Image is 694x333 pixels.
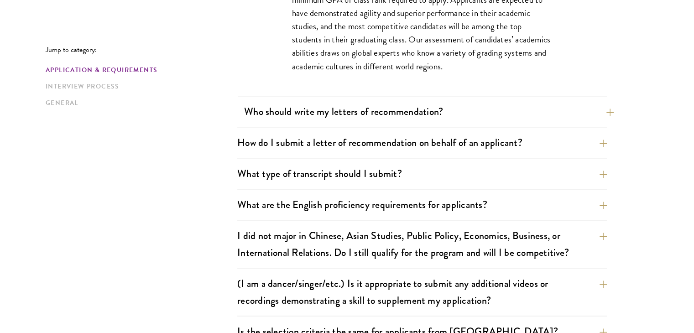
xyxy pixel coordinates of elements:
button: I did not major in Chinese, Asian Studies, Public Policy, Economics, Business, or International R... [237,225,607,263]
button: What are the English proficiency requirements for applicants? [237,194,607,215]
button: (I am a dancer/singer/etc.) Is it appropriate to submit any additional videos or recordings demon... [237,273,607,311]
a: Interview Process [46,82,232,91]
button: Who should write my letters of recommendation? [244,101,614,122]
a: Application & Requirements [46,65,232,75]
button: What type of transcript should I submit? [237,163,607,184]
p: Jump to category: [46,46,237,54]
a: General [46,98,232,108]
button: How do I submit a letter of recommendation on behalf of an applicant? [237,132,607,153]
